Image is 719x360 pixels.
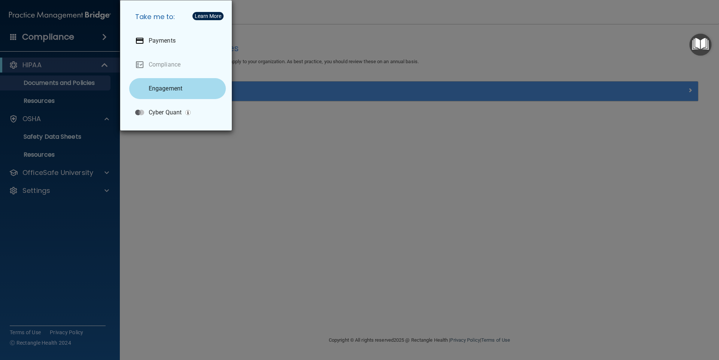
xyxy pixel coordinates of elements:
a: Cyber Quant [129,102,226,123]
a: Compliance [129,54,226,75]
div: Learn More [195,13,221,19]
p: Engagement [149,85,182,92]
p: Cyber Quant [149,109,182,116]
h5: Take me to: [129,6,226,27]
button: Open Resource Center [689,34,712,56]
a: Engagement [129,78,226,99]
button: Learn More [192,12,224,20]
a: Payments [129,30,226,51]
p: Payments [149,37,176,44]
